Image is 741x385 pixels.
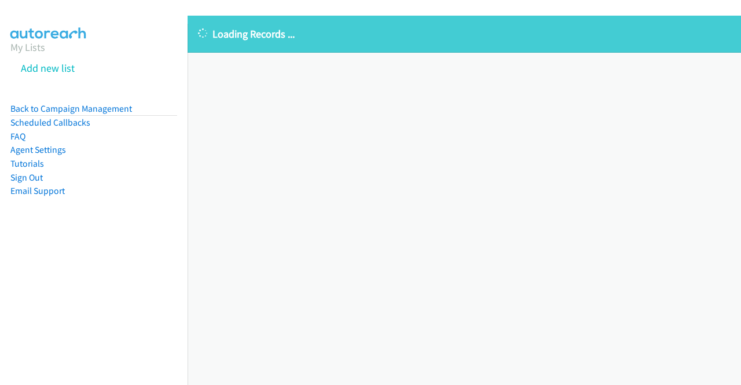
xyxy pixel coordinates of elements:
p: Loading Records ... [198,26,731,42]
a: Email Support [10,185,65,196]
a: Sign Out [10,172,43,183]
a: Agent Settings [10,144,66,155]
a: Add new list [21,61,75,75]
a: Scheduled Callbacks [10,117,90,128]
a: My Lists [10,41,45,54]
a: Tutorials [10,158,44,169]
a: Back to Campaign Management [10,103,132,114]
a: FAQ [10,131,25,142]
